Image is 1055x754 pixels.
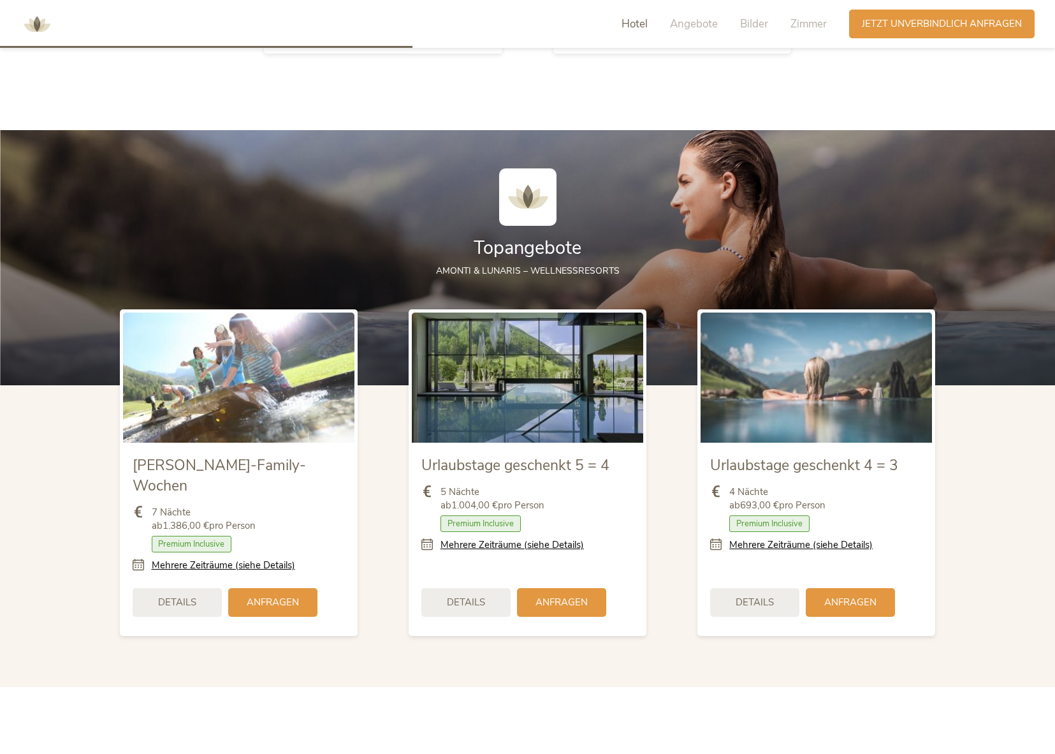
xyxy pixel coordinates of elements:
[451,499,498,512] b: 1.004,00 €
[790,17,827,31] span: Zimmer
[152,506,256,533] span: 7 Nächte ab pro Person
[670,17,718,31] span: Angebote
[436,265,620,277] span: AMONTI & LUNARIS – Wellnessresorts
[729,485,826,512] span: 4 Nächte ab pro Person
[247,596,299,609] span: Anfragen
[440,515,521,532] span: Premium Inclusive
[736,596,774,609] span: Details
[740,17,768,31] span: Bilder
[862,17,1022,31] span: Jetzt unverbindlich anfragen
[824,596,877,609] span: Anfragen
[18,19,56,28] a: AMONTI & LUNARIS Wellnessresort
[729,515,810,532] span: Premium Inclusive
[421,455,609,475] span: Urlaubstage geschenkt 5 = 4
[133,455,306,496] span: [PERSON_NAME]-Family-Wochen
[622,17,648,31] span: Hotel
[440,485,544,512] span: 5 Nächte ab pro Person
[18,5,56,43] img: AMONTI & LUNARIS Wellnessresort
[412,313,643,443] img: Urlaubstage geschenkt 5 = 4
[152,536,232,552] span: Premium Inclusive
[701,313,932,443] img: Urlaubstage geschenkt 4 = 3
[123,313,354,443] img: Sommer-Family-Wochen
[152,559,295,572] a: Mehrere Zeiträume (siehe Details)
[535,596,588,609] span: Anfragen
[447,596,485,609] span: Details
[729,538,873,552] a: Mehrere Zeiträume (siehe Details)
[163,519,209,532] b: 1.386,00 €
[740,499,779,512] b: 693,00 €
[710,455,898,475] span: Urlaubstage geschenkt 4 = 3
[474,235,581,260] span: Topangebote
[499,168,557,226] img: AMONTI & LUNARIS Wellnessresort
[440,538,584,552] a: Mehrere Zeiträume (siehe Details)
[158,596,196,609] span: Details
